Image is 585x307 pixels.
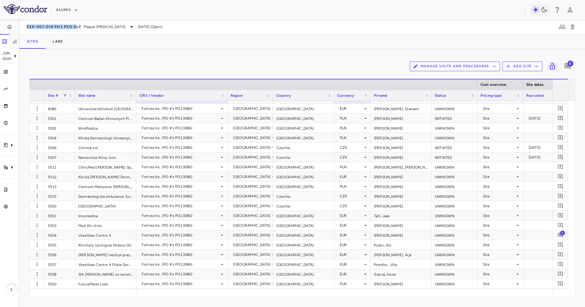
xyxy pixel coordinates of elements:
div: [PERSON_NAME], Diamant [371,104,432,113]
div: [PERSON_NAME] [371,201,432,211]
span: CRO / Vendor [139,93,164,98]
div: Site [483,191,515,201]
div: Czechia [273,191,334,201]
span: 1 [560,230,565,235]
div: [GEOGRAPHIC_DATA] [273,260,334,269]
svg: Add comment [558,154,563,160]
div: Czechia [273,201,334,211]
span: ESK-001-018 Ph3 PsO OLE [27,24,81,29]
div: Site [483,279,515,289]
div: PLN [340,279,363,289]
div: UNKNOWN [432,279,477,288]
div: Fortrea Inc. (PO #'s PO13086) [142,279,220,289]
div: EUR [340,211,363,221]
div: 5556 [45,250,75,259]
svg: Add comment [558,261,563,267]
div: [GEOGRAPHIC_DATA] [273,240,334,249]
div: [GEOGRAPHIC_DATA] [273,162,334,172]
div: [PERSON_NAME] [371,113,432,123]
div: Klinika Dermatologii Uniwersytecki Szpital Kliniczny im [GEOGRAPHIC_DATA] [75,133,136,142]
div: CZK [340,152,363,162]
div: UNKNOWN [432,162,477,172]
button: Add comment [556,143,565,152]
div: PLN [340,162,363,172]
svg: Add comment [558,174,563,180]
button: Add comment [562,61,573,72]
div: EUR [340,221,363,230]
div: [GEOGRAPHIC_DATA] [233,221,271,230]
div: Site [483,133,515,143]
button: Add comment [556,134,565,142]
div: UNKNOWN [432,250,477,259]
div: [GEOGRAPHIC_DATA] [273,104,334,113]
button: Sites [19,34,45,49]
div: [PERSON_NAME] [371,123,432,133]
div: Svarca, Inese [371,269,432,279]
div: 5553 [45,221,75,230]
div: Site [483,162,515,172]
div: 5501 [45,113,75,123]
span: Pricing type [480,93,502,98]
div: [PERSON_NAME] [371,279,432,288]
button: Add comment [556,289,565,298]
button: Add comment [556,192,565,200]
div: [GEOGRAPHIC_DATA] [273,211,334,220]
div: UNKNOWN [432,123,477,133]
div: 5557 [45,260,75,269]
div: Site [483,211,515,221]
svg: Add comment [564,63,571,70]
div: PLN [340,113,363,123]
span: [DATE] (Open) [138,24,162,30]
span: Country [276,93,291,98]
svg: Add comment [558,106,563,111]
div: Site [483,152,515,162]
div: Fortrea Inc. (PO #'s PO13086) [142,162,220,172]
span: Site name [78,93,95,98]
div: Fortrea Inc. (PO #'s PO13086) [142,133,220,143]
div: Site [483,182,515,191]
div: [PERSON_NAME] [371,289,432,298]
div: INITIATED [432,152,477,162]
div: 5504 [45,133,75,142]
div: Kliiniliste Uuringute Keskus OU [75,240,136,249]
div: Czechia [273,143,334,152]
button: Add comment [556,104,565,113]
button: Add comment [556,280,565,288]
span: Currency [337,93,354,98]
div: [GEOGRAPHIC_DATA] [273,250,334,259]
button: Add comment [556,153,565,161]
svg: Add comment [558,96,563,102]
div: Site [483,172,515,182]
div: [GEOGRAPHIC_DATA] [233,123,271,133]
div: [PERSON_NAME] [371,152,432,162]
div: UNKNOWN [432,221,477,230]
span: Status [435,93,446,98]
div: UNKNOWN [432,182,477,191]
div: Fortrea Inc. (PO #'s PO13086) [142,172,220,182]
div: [GEOGRAPHIC_DATA] [233,172,271,182]
span: 6 [567,61,573,67]
p: 2025 [2,56,12,61]
div: Poder, Airi [371,240,432,249]
div: [PERSON_NAME] [371,182,432,191]
div: [GEOGRAPHIC_DATA] [75,201,136,211]
div: [GEOGRAPHIC_DATA] [273,221,334,230]
div: [GEOGRAPHIC_DATA] [233,230,271,240]
button: Add comment [556,211,565,220]
div: 5512 [45,172,75,181]
svg: Add comment [558,203,563,209]
div: [GEOGRAPHIC_DATA] [273,230,334,240]
div: CZK [340,143,363,152]
svg: Add comment [558,145,563,150]
img: logo-full-SnFGN8VE.png [4,4,47,14]
div: [PERSON_NAME] [371,221,432,230]
div: [GEOGRAPHIC_DATA] [233,113,271,123]
div: 5551 [45,211,75,220]
div: UNKNOWN [432,191,477,201]
div: 5560 [45,279,75,288]
div: 5550 [45,201,75,211]
div: UNKNOWN [432,289,477,298]
p: Jun [2,51,12,56]
div: Centrum Badan Klinicznych PI House [75,113,136,123]
div: 5502 [45,123,75,133]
